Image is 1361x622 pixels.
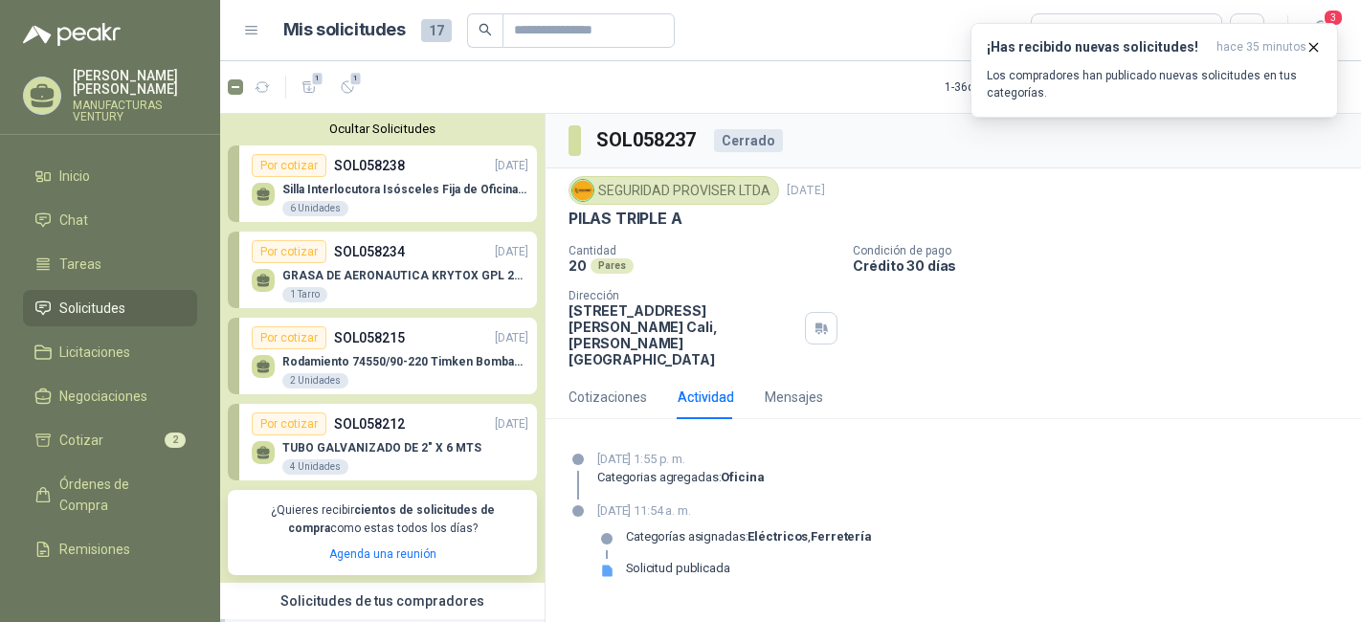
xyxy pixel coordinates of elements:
div: Mensajes [765,387,823,408]
a: Por cotizarSOL058238[DATE] Silla Interlocutora Isósceles Fija de Oficina Tela Negra Just Home Col... [228,145,537,222]
p: SOL058234 [334,241,405,262]
p: [DATE] [495,157,528,175]
div: 1 - 36 de 36 [945,72,1056,102]
p: Condición de pago [853,244,1353,257]
a: Solicitudes [23,290,197,326]
span: Licitaciones [59,342,130,363]
h1: Mis solicitudes [283,16,406,44]
p: Dirección [569,289,797,302]
div: Todas [1043,20,1083,41]
a: Remisiones [23,531,197,567]
div: Por cotizar [252,240,326,263]
p: ¿Quieres recibir como estas todos los días? [239,501,525,538]
a: Chat [23,202,197,238]
button: 1 [294,72,324,102]
p: [DATE] 1:55 p. m. [597,450,765,469]
p: GRASA DE AERONAUTICA KRYTOX GPL 207 (SE ADJUNTA IMAGEN DE REFERENCIA) [282,269,528,282]
div: Actividad [678,387,734,408]
a: Negociaciones [23,378,197,414]
div: SEGURIDAD PROVISER LTDA [569,176,779,205]
span: Inicio [59,166,90,187]
p: Categorias agregadas: [597,470,765,485]
p: SOL058215 [334,327,405,348]
a: Cotizar2 [23,422,197,458]
a: Por cotizarSOL058234[DATE] GRASA DE AERONAUTICA KRYTOX GPL 207 (SE ADJUNTA IMAGEN DE REFERENCIA)1... [228,232,537,308]
p: MANUFACTURAS VENTURY [73,100,197,122]
div: Solicitud publicada [626,561,730,576]
p: Cantidad [569,244,837,257]
button: ¡Has recibido nuevas solicitudes!hace 35 minutos Los compradores han publicado nuevas solicitudes... [971,23,1338,118]
p: TUBO GALVANIZADO DE 2" X 6 MTS [282,441,481,455]
a: Inicio [23,158,197,194]
p: 20 [569,257,587,274]
img: Company Logo [572,180,593,201]
p: [PERSON_NAME] [PERSON_NAME] [73,69,197,96]
p: [DATE] [495,243,528,261]
a: Agenda una reunión [329,547,436,561]
p: Crédito 30 días [853,257,1353,274]
p: Categorías asignadas: , [626,529,872,544]
div: Solicitudes de tus compradores [220,583,545,619]
span: 1 [311,71,324,86]
a: Por cotizarSOL058215[DATE] Rodamiento 74550/90-220 Timken BombaVG402 Unidades [228,318,537,394]
div: Por cotizar [252,326,326,349]
p: [STREET_ADDRESS][PERSON_NAME] Cali , [PERSON_NAME][GEOGRAPHIC_DATA] [569,302,797,367]
div: Por cotizar [252,154,326,177]
a: Licitaciones [23,334,197,370]
a: Por cotizarSOL058212[DATE] TUBO GALVANIZADO DE 2" X 6 MTS4 Unidades [228,404,537,480]
button: Ocultar Solicitudes [228,122,537,136]
h3: SOL058237 [596,125,699,155]
p: SOL058238 [334,155,405,176]
p: PILAS TRIPLE A [569,209,681,229]
div: Cerrado [714,129,783,152]
div: 6 Unidades [282,201,348,216]
div: 2 Unidades [282,373,348,389]
span: 3 [1323,9,1344,27]
a: Órdenes de Compra [23,466,197,523]
div: Por cotizar [252,412,326,435]
a: Tareas [23,246,197,282]
span: Solicitudes [59,298,125,319]
p: Los compradores han publicado nuevas solicitudes en tus categorías. [987,67,1322,101]
span: Remisiones [59,539,130,560]
p: SOL058212 [334,413,405,434]
span: Tareas [59,254,101,275]
a: Configuración [23,575,197,611]
strong: Oficina [721,470,764,484]
h3: ¡Has recibido nuevas solicitudes! [987,39,1209,56]
p: [DATE] [495,329,528,347]
p: Silla Interlocutora Isósceles Fija de Oficina Tela Negra Just Home Collection [282,183,528,196]
p: [DATE] [495,415,528,433]
span: Negociaciones [59,386,147,407]
span: Cotizar [59,430,103,451]
span: 1 [349,71,363,86]
div: Ocultar SolicitudesPor cotizarSOL058238[DATE] Silla Interlocutora Isósceles Fija de Oficina Tela ... [220,114,545,583]
div: 4 Unidades [282,459,348,475]
div: Cotizaciones [569,387,647,408]
span: hace 35 minutos [1216,39,1306,56]
strong: Ferretería [811,529,872,544]
span: 17 [421,19,452,42]
button: 1 [332,72,363,102]
strong: Eléctricos [747,529,808,544]
b: cientos de solicitudes de compra [288,503,495,535]
button: 3 [1304,13,1338,48]
div: 1 Tarro [282,287,327,302]
span: search [479,23,492,36]
p: [DATE] [787,182,825,200]
span: 2 [165,433,186,448]
span: Chat [59,210,88,231]
p: Rodamiento 74550/90-220 Timken BombaVG40 [282,355,528,368]
img: Logo peakr [23,23,121,46]
p: [DATE] 11:54 a. m. [597,501,872,521]
div: Pares [591,258,634,274]
span: Órdenes de Compra [59,474,179,516]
